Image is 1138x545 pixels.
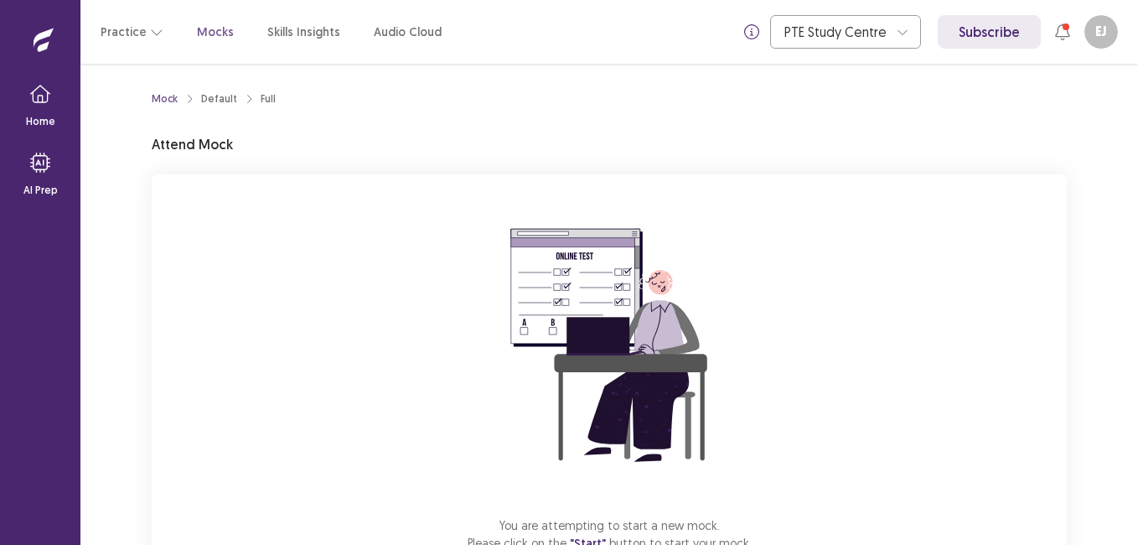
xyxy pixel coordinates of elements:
a: Mock [152,91,178,106]
a: Skills Insights [267,23,340,41]
p: Attend Mock [152,134,233,154]
button: EJ [1084,15,1118,49]
p: AI Prep [23,183,58,198]
div: Full [261,91,276,106]
p: Home [26,114,55,129]
nav: breadcrumb [152,91,276,106]
a: Subscribe [938,15,1041,49]
button: info [737,17,767,47]
a: Mocks [197,23,234,41]
div: PTE Study Centre [784,16,888,48]
div: Default [201,91,237,106]
img: attend-mock [458,195,760,496]
button: Practice [101,17,163,47]
a: Audio Cloud [374,23,442,41]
